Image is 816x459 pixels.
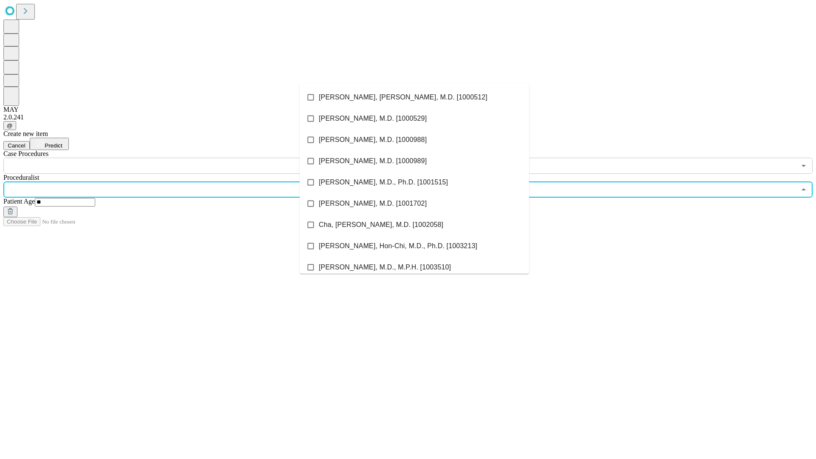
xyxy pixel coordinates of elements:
[3,106,813,113] div: MAY
[319,113,427,124] span: [PERSON_NAME], M.D. [1000529]
[3,150,48,157] span: Scheduled Procedure
[319,198,427,209] span: [PERSON_NAME], M.D. [1001702]
[3,113,813,121] div: 2.0.241
[319,156,427,166] span: [PERSON_NAME], M.D. [1000989]
[45,142,62,149] span: Predict
[319,262,451,272] span: [PERSON_NAME], M.D., M.P.H. [1003510]
[319,241,477,251] span: [PERSON_NAME], Hon-Chi, M.D., Ph.D. [1003213]
[7,122,13,129] span: @
[798,160,810,172] button: Open
[319,135,427,145] span: [PERSON_NAME], M.D. [1000988]
[3,174,39,181] span: Proceduralist
[3,130,48,137] span: Create new item
[3,121,16,130] button: @
[319,92,487,102] span: [PERSON_NAME], [PERSON_NAME], M.D. [1000512]
[8,142,25,149] span: Cancel
[3,198,35,205] span: Patient Age
[30,138,69,150] button: Predict
[3,141,30,150] button: Cancel
[798,184,810,195] button: Close
[319,177,448,187] span: [PERSON_NAME], M.D., Ph.D. [1001515]
[319,220,443,230] span: Cha, [PERSON_NAME], M.D. [1002058]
